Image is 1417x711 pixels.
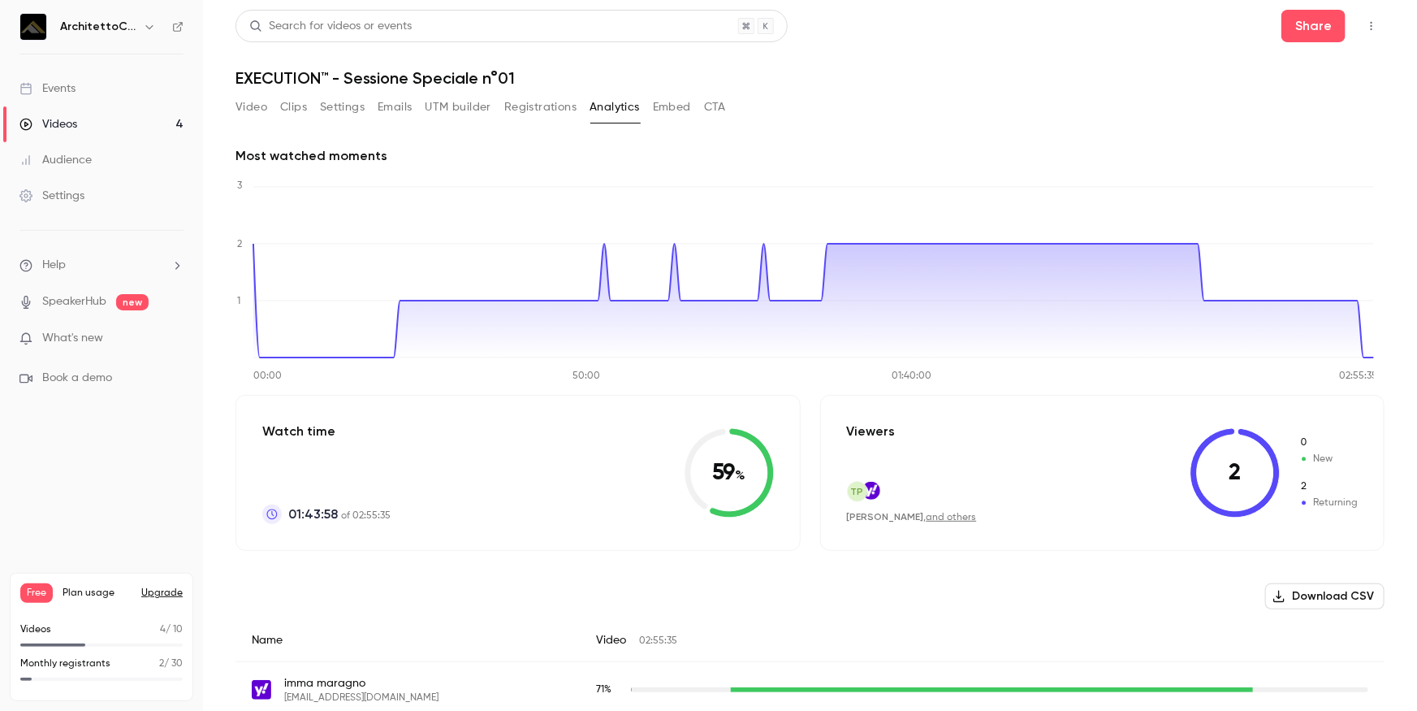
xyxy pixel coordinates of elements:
[847,510,977,524] div: ,
[653,94,691,120] button: Embed
[590,94,640,120] button: Analytics
[42,330,103,347] span: What's new
[597,685,612,695] span: 71 %
[581,619,1385,662] div: Video
[288,505,391,524] p: of 02:55:35
[1265,583,1385,609] button: Download CSV
[280,94,307,120] button: Clips
[288,505,338,524] span: 01:43:58
[1299,436,1358,450] span: New
[237,181,242,191] tspan: 3
[847,422,896,441] p: Viewers
[1281,10,1346,42] button: Share
[640,636,678,646] span: 02:55:35
[235,619,581,662] div: Name
[320,94,365,120] button: Settings
[235,146,387,166] h2: Most watched moments
[1359,13,1385,39] button: Top Bar Actions
[1299,452,1358,466] span: New
[60,19,136,35] h6: ArchitettoClub
[847,511,924,522] span: [PERSON_NAME]
[572,372,600,382] tspan: 50:00
[927,513,977,522] a: and others
[160,622,183,637] p: / 10
[42,370,112,387] span: Book a demo
[20,14,46,40] img: ArchitettoClub
[20,657,110,671] p: Monthly registrants
[235,68,1385,88] h1: EXECUTION™ - Sessione Speciale n°01
[597,683,623,697] span: Replay watch time
[704,94,726,120] button: CTA
[862,482,880,500] img: yahoo.it
[237,240,242,249] tspan: 2
[284,675,438,691] span: imma maragno
[159,659,164,669] span: 2
[164,332,184,346] iframe: Noticeable Trigger
[378,94,412,120] button: Emails
[42,293,106,310] a: SpeakerHub
[426,94,491,120] button: UTM builder
[892,372,931,382] tspan: 01:40:00
[1340,372,1378,382] tspan: 02:55:35
[253,372,282,382] tspan: 00:00
[1299,479,1358,494] span: Returning
[20,622,51,637] p: Videos
[19,257,184,274] li: help-dropdown-opener
[284,691,438,704] span: [EMAIL_ADDRESS][DOMAIN_NAME]
[63,587,132,600] span: Plan usage
[235,94,267,120] button: Video
[116,294,149,310] span: new
[160,625,166,635] span: 4
[159,657,183,671] p: / 30
[504,94,577,120] button: Registrations
[851,484,864,499] span: TP
[42,257,66,274] span: Help
[20,583,53,603] span: Free
[141,587,183,600] button: Upgrade
[1299,496,1358,510] span: Returning
[237,297,240,306] tspan: 1
[19,80,76,97] div: Events
[249,18,412,35] div: Search for videos or events
[19,152,92,168] div: Audience
[262,422,391,441] p: Watch time
[252,680,271,700] img: yahoo.it
[19,116,77,132] div: Videos
[19,188,84,204] div: Settings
